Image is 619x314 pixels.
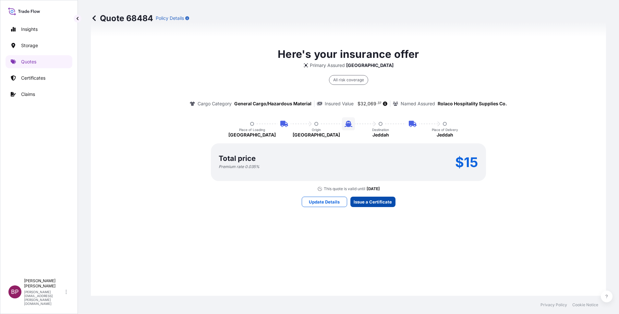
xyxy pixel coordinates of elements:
[437,132,453,138] p: Jeddah
[302,197,347,207] button: Update Details
[21,26,38,33] p: Insights
[366,101,368,106] span: ,
[346,62,394,69] p: [GEOGRAPHIC_DATA]
[278,46,419,62] p: Here's your insurance offer
[360,101,366,106] span: 32
[91,13,153,23] p: Quote 68484
[21,42,38,49] p: Storage
[219,155,256,162] p: Total price
[234,100,311,107] p: General Cargo/Hazardous Material
[239,128,265,132] p: Place of Loading
[6,23,72,36] a: Insights
[6,72,72,85] a: Certificates
[309,199,340,205] p: Update Details
[6,55,72,68] a: Quotes
[325,100,354,107] p: Insured Value
[21,91,35,98] p: Claims
[372,128,389,132] p: Destination
[378,102,382,104] span: 37
[310,62,345,69] p: Primary Assured
[198,100,232,107] p: Cargo Category
[377,102,378,104] span: .
[350,197,395,207] button: Issue a Certificate
[6,39,72,52] a: Storage
[368,101,376,106] span: 069
[21,75,45,81] p: Certificates
[24,278,64,289] p: [PERSON_NAME] [PERSON_NAME]
[401,100,435,107] p: Named Assured
[293,132,340,138] p: [GEOGRAPHIC_DATA]
[156,15,184,21] p: Policy Details
[372,132,389,138] p: Jeddah
[312,128,321,132] p: Origin
[367,186,380,191] p: [DATE]
[228,132,276,138] p: [GEOGRAPHIC_DATA]
[358,101,360,106] span: $
[572,302,598,307] a: Cookie Notice
[455,157,478,167] p: $15
[432,128,458,132] p: Place of Delivery
[324,186,365,191] p: This quote is valid until
[24,290,64,306] p: [PERSON_NAME][EMAIL_ADDRESS][PERSON_NAME][DOMAIN_NAME]
[354,199,392,205] p: Issue a Certificate
[219,164,260,169] p: Premium rate 0.035 %
[11,289,19,295] span: BP
[6,88,72,101] a: Claims
[438,100,507,107] p: Rolaco Hospitality Supplies Co.
[329,75,368,85] div: All risk coverage
[540,302,567,307] a: Privacy Policy
[21,59,36,65] p: Quotes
